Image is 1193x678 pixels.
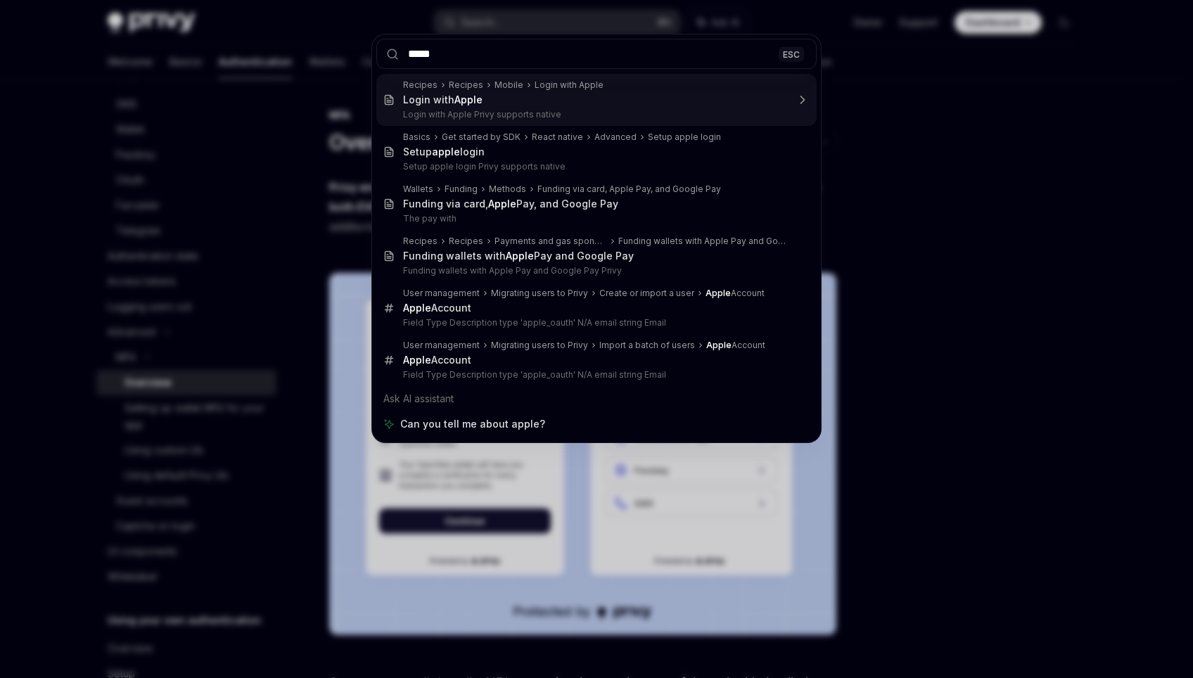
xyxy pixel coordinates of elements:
[403,265,787,276] p: Funding wallets with Apple Pay and Google Pay Privy
[599,288,694,299] div: Create or import a user
[706,340,765,351] div: Account
[489,184,526,195] div: Methods
[495,236,607,247] div: Payments and gas sponsorship
[599,340,695,351] div: Import a batch of users
[506,250,534,262] b: Apple
[403,79,438,91] div: Recipes
[491,288,588,299] div: Migrating users to Privy
[403,184,433,195] div: Wallets
[403,109,787,120] p: Login with Apple Privy supports native
[537,184,721,195] div: Funding via card, Apple Pay, and Google Pay
[442,132,521,143] div: Get started by SDK
[454,94,483,105] b: Apple
[488,198,516,210] b: Apple
[403,236,438,247] div: Recipes
[403,302,471,314] div: Account
[403,354,471,366] div: Account
[491,340,588,351] div: Migrating users to Privy
[706,288,731,298] b: Apple
[403,198,618,210] div: Funding via card, Pay, and Google Pay
[432,146,460,158] b: apple
[449,79,483,91] div: Recipes
[449,236,483,247] div: Recipes
[648,132,721,143] div: Setup apple login
[618,236,787,247] div: Funding wallets with Apple Pay and Google Pay
[594,132,637,143] div: Advanced
[403,146,485,158] div: Setup login
[403,340,480,351] div: User management
[403,161,787,172] p: Setup apple login Privy supports native
[400,417,545,431] span: Can you tell me about apple?
[706,288,765,299] div: Account
[376,386,817,411] div: Ask AI assistant
[403,302,431,314] b: Apple
[403,132,430,143] div: Basics
[403,354,431,366] b: Apple
[532,132,583,143] div: React native
[403,94,483,106] div: Login with
[403,213,787,224] p: The pay with
[403,250,634,262] div: Funding wallets with Pay and Google Pay
[706,340,732,350] b: Apple
[445,184,478,195] div: Funding
[403,317,787,328] p: Field Type Description type 'apple_oauth' N/A email string Email
[535,79,604,91] div: Login with Apple
[403,369,787,380] p: Field Type Description type 'apple_oauth' N/A email string Email
[495,79,523,91] div: Mobile
[403,288,480,299] div: User management
[779,46,804,61] div: ESC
